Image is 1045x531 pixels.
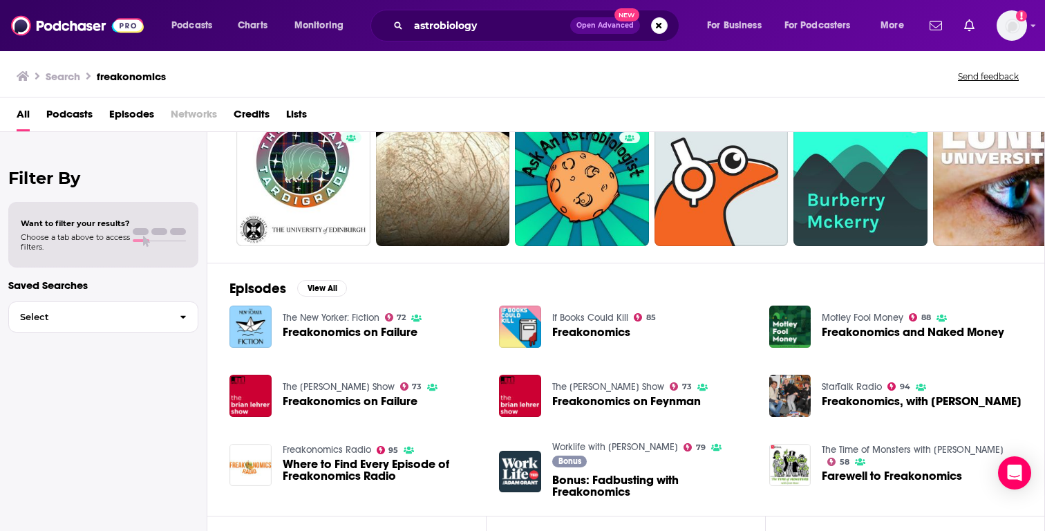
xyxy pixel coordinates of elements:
span: For Business [707,16,762,35]
a: 32 [236,112,370,246]
a: The New Yorker: Fiction [283,312,379,324]
a: Credits [234,103,270,131]
a: Bonus: Fadbusting with Freakonomics [552,474,753,498]
a: EpisodesView All [229,280,347,297]
a: Freakonomics [552,326,630,338]
span: Where to Find Every Episode of Freakonomics Radio [283,458,483,482]
span: Freakonomics on Failure [283,395,417,407]
button: Select [8,301,198,333]
span: Charts [238,16,267,35]
span: 95 [388,447,398,454]
img: Bonus: Fadbusting with Freakonomics [499,451,541,493]
img: Farewell to Freakonomics [769,444,811,486]
img: User Profile [997,10,1027,41]
p: Saved Searches [8,279,198,292]
span: For Podcasters [784,16,851,35]
a: 85 [634,313,656,322]
a: Freakonomics Radio [283,444,371,456]
img: Freakonomics [499,306,541,348]
span: New [614,8,639,21]
a: Podcasts [46,103,93,131]
a: 5 [655,112,789,246]
svg: Add a profile image [1016,10,1027,21]
a: All [17,103,30,131]
span: Want to filter your results? [21,218,130,228]
span: Choose a tab above to access filters. [21,232,130,252]
a: 79 [684,443,706,451]
a: StarTalk Radio [822,381,882,393]
a: Freakonomics on Failure [283,326,417,338]
a: 94 [887,382,910,391]
span: Select [9,313,169,322]
button: Open AdvancedNew [570,17,640,34]
a: 73 [400,382,422,391]
a: Freakonomics and Naked Money [822,326,1004,338]
span: 58 [840,459,849,465]
span: 73 [412,384,422,390]
span: Monitoring [294,16,343,35]
a: Show notifications dropdown [959,14,980,37]
a: 88 [909,313,931,322]
span: 85 [646,315,656,321]
img: Where to Find Every Episode of Freakonomics Radio [229,444,272,486]
a: Charts [229,15,276,37]
span: Open Advanced [576,22,634,29]
a: Motley Fool Money [822,312,903,324]
a: The Brian Lehrer Show [283,381,395,393]
span: Networks [171,103,217,131]
img: Freakonomics on Feynman [499,375,541,417]
span: Logged in as nsteagall [997,10,1027,41]
a: Freakonomics on Failure [229,306,272,348]
h2: Episodes [229,280,286,297]
span: Podcasts [171,16,212,35]
img: Podchaser - Follow, Share and Rate Podcasts [11,12,144,39]
img: Freakonomics on Failure [229,375,272,417]
a: 72 [385,313,406,322]
a: Lists [286,103,307,131]
a: The Time of Monsters with Jeet Heer [822,444,1004,456]
a: 43 [515,112,649,246]
h3: freakonomics [97,70,166,83]
input: Search podcasts, credits, & more... [408,15,570,37]
span: Freakonomics, with [PERSON_NAME] [822,395,1022,407]
button: Send feedback [954,71,1023,82]
a: Worklife with Adam Grant [552,441,678,453]
a: Episodes [109,103,154,131]
span: 88 [921,315,931,321]
button: open menu [775,15,871,37]
a: Show notifications dropdown [924,14,948,37]
a: 73 [670,382,692,391]
button: Show profile menu [997,10,1027,41]
img: Freakonomics, with Stephen J. Dubner [769,375,811,417]
button: open menu [697,15,779,37]
button: open menu [871,15,921,37]
span: 72 [397,315,406,321]
h2: Filter By [8,168,198,188]
a: Farewell to Freakonomics [822,470,962,482]
div: Open Intercom Messenger [998,456,1031,490]
a: 95 [377,446,399,454]
span: 94 [900,384,910,390]
a: Freakonomics on Feynman [552,395,701,407]
a: 58 [827,458,849,466]
img: Freakonomics and Naked Money [769,306,811,348]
